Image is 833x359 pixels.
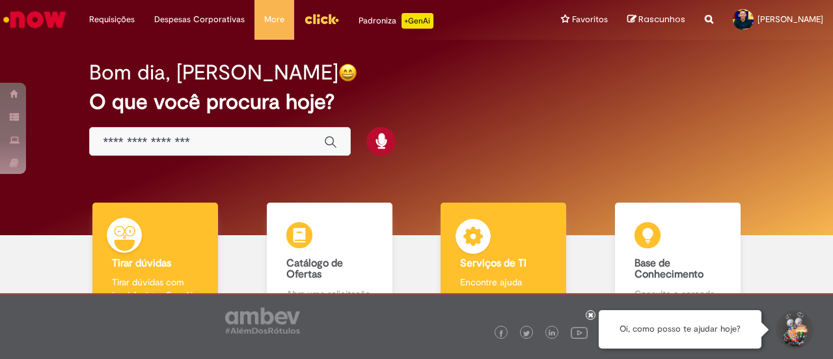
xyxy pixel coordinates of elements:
[1,7,68,33] img: ServiceNow
[635,287,721,300] p: Consulte e aprenda
[591,203,765,315] a: Base de Conhecimento Consulte e aprenda
[264,13,284,26] span: More
[572,13,608,26] span: Favoritos
[635,257,703,281] b: Base de Conhecimento
[402,13,433,29] p: +GenAi
[359,13,433,29] div: Padroniza
[460,276,547,289] p: Encontre ajuda
[571,324,588,341] img: logo_footer_youtube.png
[286,257,343,281] b: Catálogo de Ofertas
[243,203,417,315] a: Catálogo de Ofertas Abra uma solicitação
[523,330,530,337] img: logo_footer_twitter.png
[638,13,685,25] span: Rascunhos
[89,13,135,26] span: Requisições
[549,330,555,337] img: logo_footer_linkedin.png
[89,61,338,84] h2: Bom dia, [PERSON_NAME]
[498,330,504,337] img: logo_footer_facebook.png
[758,14,823,25] span: [PERSON_NAME]
[225,308,300,334] img: logo_footer_ambev_rotulo_gray.png
[416,203,591,315] a: Serviços de TI Encontre ajuda
[112,276,198,302] p: Tirar dúvidas com Lupi Assist e Gen Ai
[112,257,171,270] b: Tirar dúvidas
[338,63,357,82] img: happy-face.png
[286,287,373,300] p: Abra uma solicitação
[68,203,243,315] a: Tirar dúvidas Tirar dúvidas com Lupi Assist e Gen Ai
[89,91,743,113] h2: O que você procura hoje?
[599,310,761,349] div: Oi, como posso te ajudar hoje?
[304,9,339,29] img: click_logo_yellow_360x200.png
[154,13,245,26] span: Despesas Corporativas
[627,14,685,26] a: Rascunhos
[774,310,813,349] button: Iniciar Conversa de Suporte
[460,257,526,270] b: Serviços de TI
